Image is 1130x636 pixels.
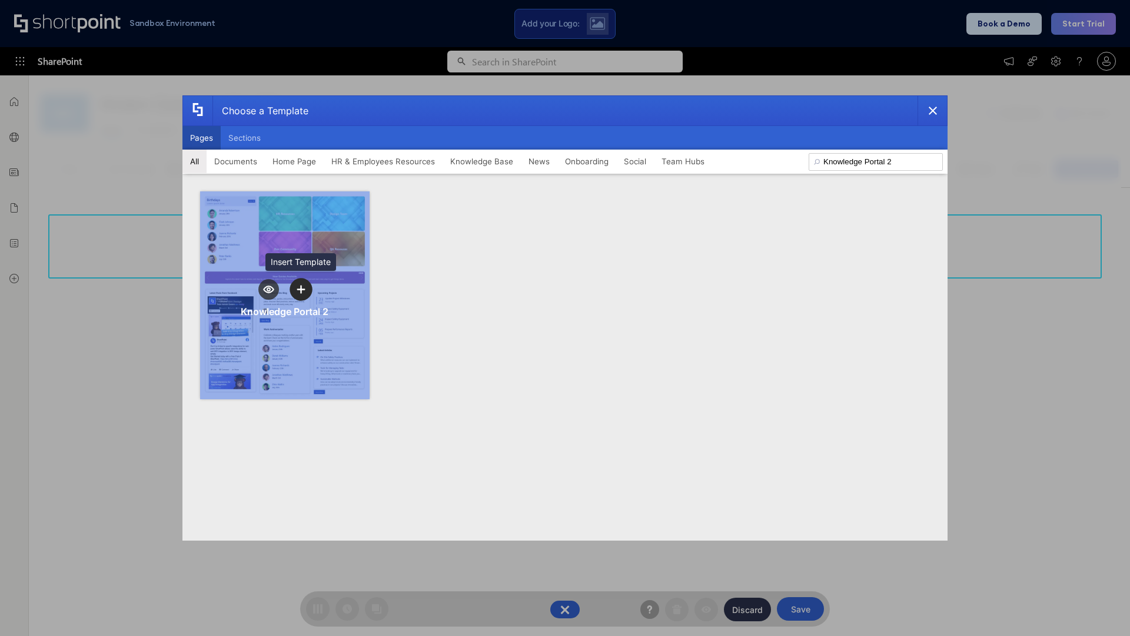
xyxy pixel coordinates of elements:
div: Choose a Template [212,96,308,125]
button: Team Hubs [654,150,712,173]
button: Documents [207,150,265,173]
div: Knowledge Portal 2 [241,306,328,317]
button: News [521,150,557,173]
button: Onboarding [557,150,616,173]
button: Sections [221,126,268,150]
button: HR & Employees Resources [324,150,443,173]
input: Search [809,153,943,171]
button: Pages [182,126,221,150]
button: Knowledge Base [443,150,521,173]
button: Social [616,150,654,173]
div: template selector [182,95,948,541]
iframe: Chat Widget [1071,579,1130,636]
button: Home Page [265,150,324,173]
button: All [182,150,207,173]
